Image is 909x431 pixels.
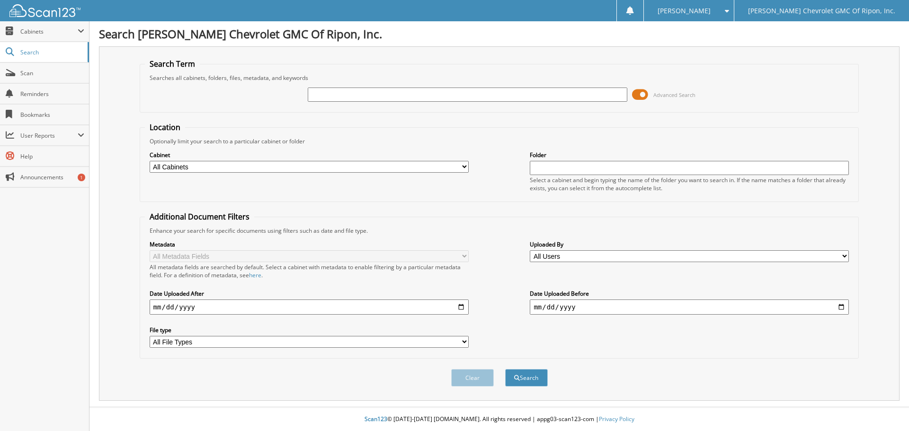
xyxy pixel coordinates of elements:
[150,240,469,248] label: Metadata
[89,408,909,431] div: © [DATE]-[DATE] [DOMAIN_NAME]. All rights reserved | appg03-scan123-com |
[653,91,695,98] span: Advanced Search
[20,27,78,35] span: Cabinets
[20,111,84,119] span: Bookmarks
[599,415,634,423] a: Privacy Policy
[145,59,200,69] legend: Search Term
[150,299,469,315] input: start
[20,90,84,98] span: Reminders
[150,263,469,279] div: All metadata fields are searched by default. Select a cabinet with metadata to enable filtering b...
[530,240,849,248] label: Uploaded By
[145,74,854,82] div: Searches all cabinets, folders, files, metadata, and keywords
[145,211,254,222] legend: Additional Document Filters
[530,176,849,192] div: Select a cabinet and begin typing the name of the folder you want to search in. If the name match...
[150,290,469,298] label: Date Uploaded After
[748,8,895,14] span: [PERSON_NAME] Chevrolet GMC Of Ripon, Inc.
[20,132,78,140] span: User Reports
[9,4,80,17] img: scan123-logo-white.svg
[505,369,548,387] button: Search
[365,415,387,423] span: Scan123
[20,152,84,160] span: Help
[249,271,261,279] a: here
[78,174,85,181] div: 1
[20,48,83,56] span: Search
[145,122,185,132] legend: Location
[99,26,900,42] h1: Search [PERSON_NAME] Chevrolet GMC Of Ripon, Inc.
[20,173,84,181] span: Announcements
[150,326,469,334] label: File type
[530,299,849,315] input: end
[530,290,849,298] label: Date Uploaded Before
[150,151,469,159] label: Cabinet
[658,8,711,14] span: [PERSON_NAME]
[145,137,854,145] div: Optionally limit your search to a particular cabinet or folder
[530,151,849,159] label: Folder
[145,227,854,235] div: Enhance your search for specific documents using filters such as date and file type.
[451,369,494,387] button: Clear
[20,69,84,77] span: Scan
